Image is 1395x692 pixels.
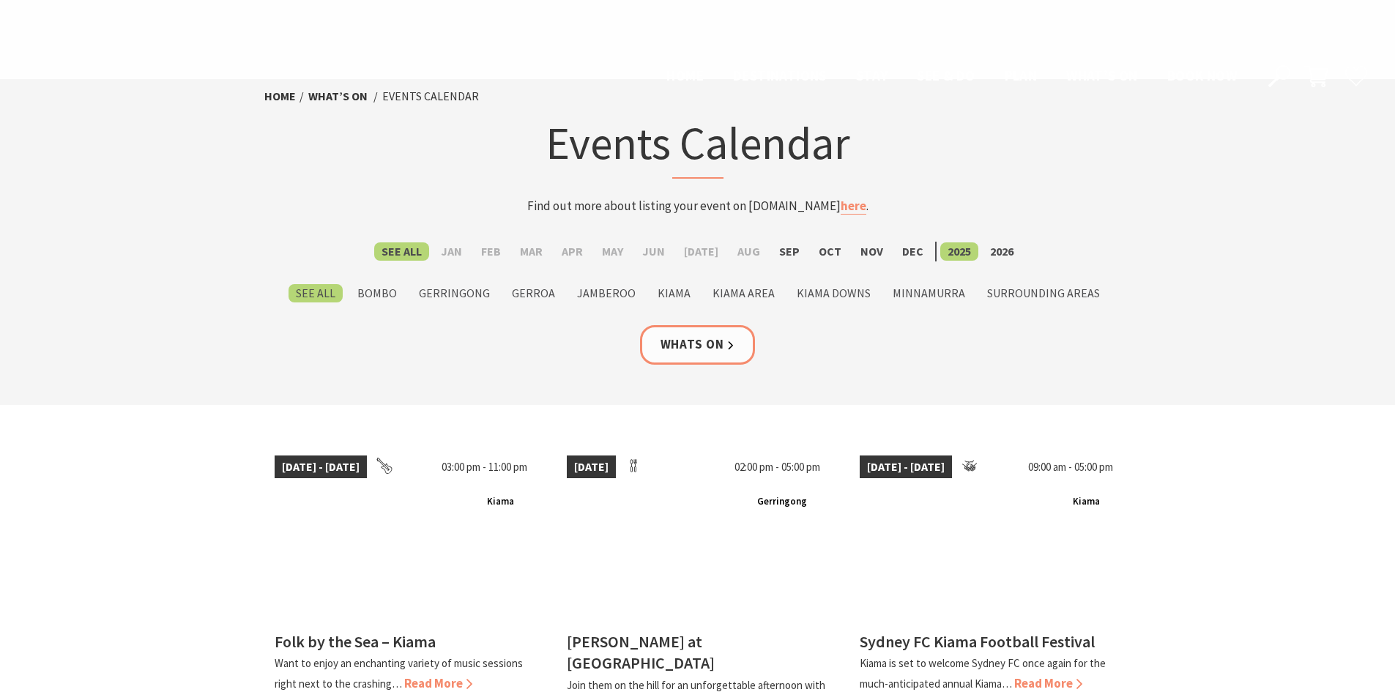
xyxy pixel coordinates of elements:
[513,242,550,261] label: Mar
[1021,455,1120,479] span: 09:00 am - 05:00 pm
[789,284,878,302] label: Kiama Downs
[567,631,715,673] h4: [PERSON_NAME] at [GEOGRAPHIC_DATA]
[434,455,535,479] span: 03:00 pm - 11:00 pm
[1066,67,1138,84] span: What’s On
[983,242,1021,261] label: 2026
[275,656,523,690] p: Want to enjoy an enchanting variety of music sessions right next to the crashing…
[772,242,807,261] label: Sep
[481,493,520,511] span: Kiama
[730,242,767,261] label: Aug
[811,242,849,261] label: Oct
[1167,67,1237,84] span: Book now
[635,242,672,261] label: Jun
[434,242,469,261] label: Jan
[885,284,972,302] label: Minnamurra
[917,67,975,84] span: See & Do
[1067,493,1106,511] span: Kiama
[505,284,562,302] label: Gerroa
[751,493,813,511] span: Gerringong
[940,242,978,261] label: 2025
[856,67,888,84] span: Stay
[860,656,1106,690] p: Kiama is set to welcome Sydney FC once again for the much-anticipated annual Kiama…
[733,67,827,84] span: Destinations
[474,242,508,261] label: Feb
[727,455,827,479] span: 02:00 pm - 05:00 pm
[895,242,931,261] label: Dec
[666,67,704,84] span: Home
[652,64,1251,89] nav: Main Menu
[650,284,698,302] label: Kiama
[404,675,472,691] span: Read More
[412,284,497,302] label: Gerringong
[570,284,643,302] label: Jamberoo
[841,198,866,215] a: here
[860,631,1095,652] h4: Sydney FC Kiama Football Festival
[1005,67,1038,84] span: Plan
[374,242,429,261] label: See All
[554,242,590,261] label: Apr
[980,284,1107,302] label: Surrounding Areas
[275,631,436,652] h4: Folk by the Sea – Kiama
[567,455,616,479] span: [DATE]
[640,325,756,364] a: Whats On
[860,455,952,479] span: [DATE] - [DATE]
[853,242,890,261] label: Nov
[1014,675,1082,691] span: Read More
[677,242,726,261] label: [DATE]
[275,455,367,479] span: [DATE] - [DATE]
[350,284,404,302] label: Bombo
[595,242,630,261] label: May
[289,284,343,302] label: See All
[411,196,985,216] p: Find out more about listing your event on [DOMAIN_NAME] .
[705,284,782,302] label: Kiama Area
